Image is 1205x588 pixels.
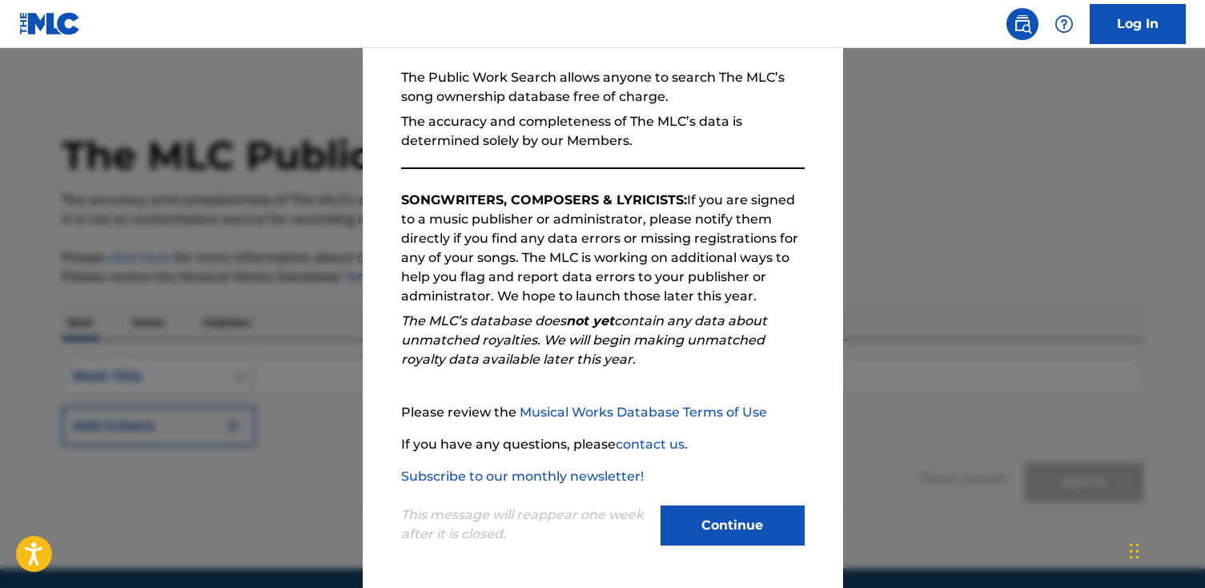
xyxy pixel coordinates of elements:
[401,191,805,306] p: If you are signed to a music publisher or administrator, please notify them directly if you find ...
[616,437,685,452] a: contact us
[401,435,805,454] p: If you have any questions, please .
[520,405,767,420] a: Musical Works Database Terms of Use
[1013,14,1032,34] img: search
[401,505,651,544] p: This message will reappear one week after it is closed.
[1006,8,1038,40] a: Public Search
[401,68,805,107] p: The Public Work Search allows anyone to search The MLC’s song ownership database free of charge.
[1090,4,1186,44] a: Log In
[661,505,805,546] button: Continue
[1130,527,1139,575] div: Drag
[566,313,614,328] strong: not yet
[19,12,81,35] img: MLC Logo
[1048,8,1080,40] div: Help
[401,112,805,151] p: The accuracy and completeness of The MLC’s data is determined solely by our Members.
[401,313,767,367] em: The MLC’s database does contain any data about unmatched royalties. We will begin making unmatche...
[401,192,687,207] strong: SONGWRITERS, COMPOSERS & LYRICISTS:
[401,403,805,422] p: Please review the
[1125,511,1205,588] iframe: Chat Widget
[1054,14,1074,34] img: help
[401,469,644,484] a: Subscribe to our monthly newsletter!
